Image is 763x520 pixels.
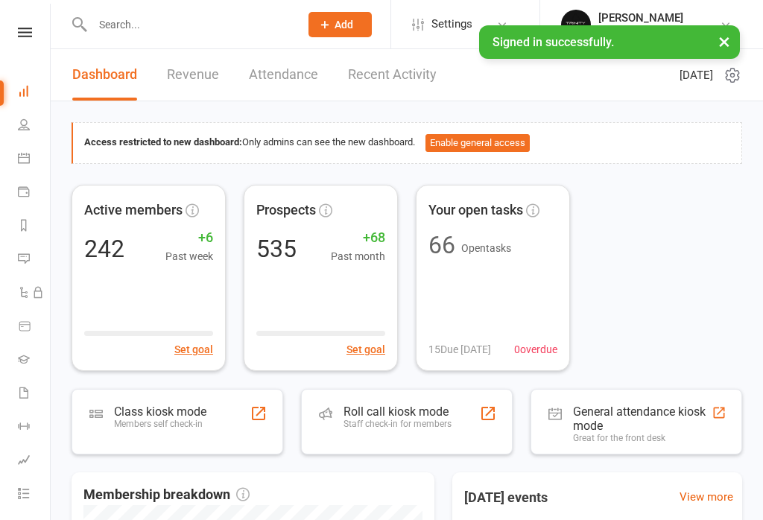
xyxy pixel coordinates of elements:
[256,237,297,261] div: 535
[598,25,683,38] div: Trinity BJJ Pty Ltd
[18,445,51,478] a: Assessments
[165,227,213,249] span: +6
[493,35,614,49] span: Signed in successfully.
[72,49,137,101] a: Dashboard
[680,66,713,84] span: [DATE]
[256,200,316,221] span: Prospects
[18,110,51,143] a: People
[452,484,560,511] h3: [DATE] events
[18,210,51,244] a: Reports
[114,405,206,419] div: Class kiosk mode
[249,49,318,101] a: Attendance
[308,12,372,37] button: Add
[348,49,437,101] a: Recent Activity
[84,237,124,261] div: 242
[18,177,51,210] a: Payments
[84,136,242,148] strong: Access restricted to new dashboard:
[428,341,491,358] span: 15 Due [DATE]
[573,433,712,443] div: Great for the front desk
[335,19,353,31] span: Add
[18,143,51,177] a: Calendar
[680,488,733,506] a: View more
[88,14,289,35] input: Search...
[18,311,51,344] a: Product Sales
[514,341,557,358] span: 0 overdue
[18,76,51,110] a: Dashboard
[431,7,472,41] span: Settings
[331,248,385,264] span: Past month
[114,419,206,429] div: Members self check-in
[711,25,738,57] button: ×
[331,227,385,249] span: +68
[573,405,712,433] div: General attendance kiosk mode
[84,134,730,152] div: Only admins can see the new dashboard.
[83,484,250,506] span: Membership breakdown
[343,419,452,429] div: Staff check-in for members
[425,134,530,152] button: Enable general access
[428,200,523,221] span: Your open tasks
[174,341,213,358] button: Set goal
[461,242,511,254] span: Open tasks
[84,200,183,221] span: Active members
[346,341,385,358] button: Set goal
[561,10,591,39] img: thumb_image1712106278.png
[343,405,452,419] div: Roll call kiosk mode
[167,49,219,101] a: Revenue
[165,248,213,264] span: Past week
[428,233,455,257] div: 66
[598,11,683,25] div: [PERSON_NAME]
